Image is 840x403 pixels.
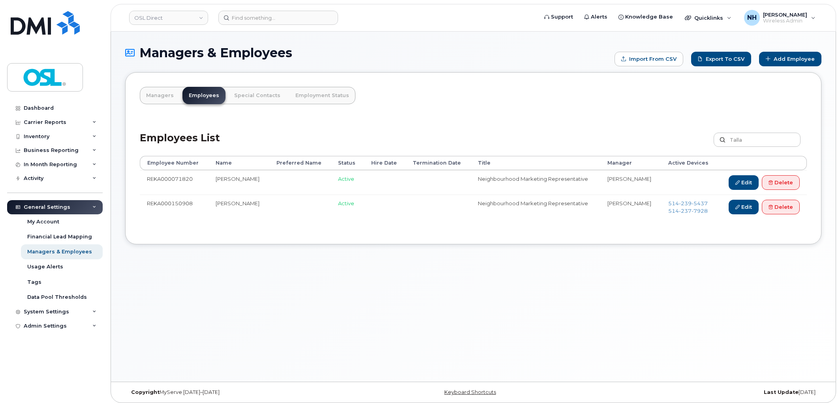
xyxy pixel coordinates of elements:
[679,200,692,206] span: 239
[269,156,331,170] th: Preferred Name
[228,87,287,104] a: Special Contacts
[668,208,708,214] a: 5142377928
[759,52,821,66] a: Add Employee
[614,52,683,66] form: Import from CSV
[679,208,692,214] span: 237
[182,87,226,104] a: Employees
[661,156,718,170] th: Active Devices
[600,156,661,170] th: Manager
[589,389,821,396] div: [DATE]
[762,200,800,214] a: Delete
[406,156,471,170] th: Termination Date
[140,87,180,104] a: Managers
[140,156,209,170] th: Employee Number
[762,175,800,190] a: Delete
[471,156,601,170] th: Title
[131,389,160,395] strong: Copyright
[140,133,220,156] h2: Employees List
[209,156,269,170] th: Name
[668,200,708,206] a: 5142395437
[289,87,355,104] a: Employment Status
[140,170,209,195] td: REKA000071820
[209,195,269,223] td: [PERSON_NAME]
[692,200,708,206] span: 5437
[338,176,354,182] span: Active
[140,195,209,223] td: REKA000150908
[471,170,601,195] td: Neighbourhood Marketing Representative
[125,389,357,396] div: MyServe [DATE]–[DATE]
[338,200,354,206] span: Active
[729,200,759,214] a: Edit
[125,46,611,60] h1: Managers & Employees
[331,156,364,170] th: Status
[471,195,601,223] td: Neighbourhood Marketing Representative
[692,208,708,214] span: 7928
[668,208,708,214] span: 514
[444,389,496,395] a: Keyboard Shortcuts
[607,200,654,207] li: [PERSON_NAME]
[764,389,799,395] strong: Last Update
[364,156,406,170] th: Hire Date
[668,200,708,206] span: 514
[691,52,751,66] a: Export to CSV
[209,170,269,195] td: [PERSON_NAME]
[607,175,654,183] li: [PERSON_NAME]
[729,175,759,190] a: Edit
